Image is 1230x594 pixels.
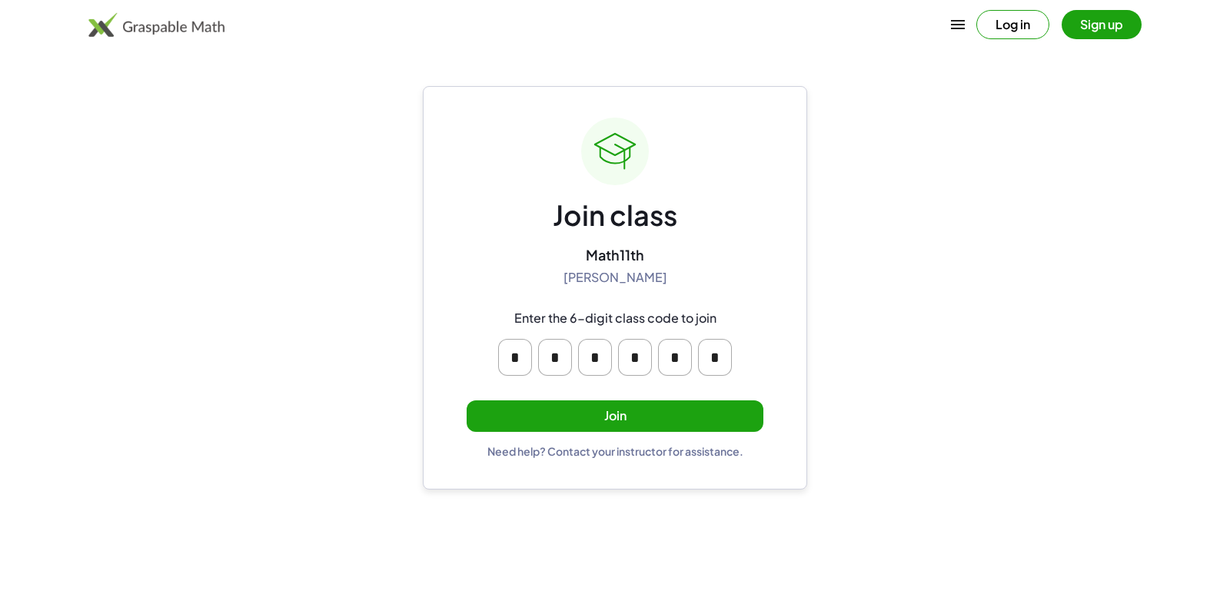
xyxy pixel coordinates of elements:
[1062,10,1142,39] button: Sign up
[538,339,572,376] input: Please enter OTP character 2
[658,339,692,376] input: Please enter OTP character 5
[487,444,743,458] div: Need help? Contact your instructor for assistance.
[698,339,732,376] input: Please enter OTP character 6
[618,339,652,376] input: Please enter OTP character 4
[467,400,763,432] button: Join
[586,246,644,264] div: Math11th
[498,339,532,376] input: Please enter OTP character 1
[976,10,1049,39] button: Log in
[563,270,667,286] div: [PERSON_NAME]
[578,339,612,376] input: Please enter OTP character 3
[514,310,716,327] div: Enter the 6-digit class code to join
[553,197,677,234] div: Join class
